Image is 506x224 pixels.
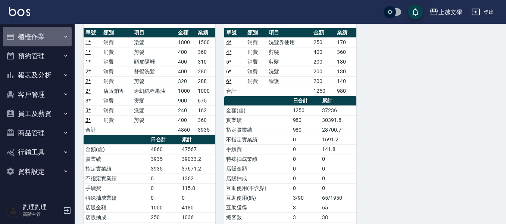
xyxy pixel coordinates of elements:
[312,67,335,76] td: 200
[180,212,215,222] td: 1036
[132,76,176,86] td: 剪髮
[312,28,335,38] th: 金額
[132,115,176,125] td: 剪髮
[101,28,132,38] th: 類別
[180,154,215,164] td: 39033.2
[149,174,180,183] td: 0
[132,86,176,96] td: 迷幻純粹果油
[224,125,291,135] td: 指定實業績
[101,47,132,57] td: 消費
[224,164,291,174] td: 店販金額
[246,67,267,76] td: 消費
[84,203,149,212] td: 店販金額
[84,154,149,164] td: 實業績
[335,67,356,76] td: 130
[176,96,196,105] td: 900
[224,174,291,183] td: 店販抽成
[335,57,356,67] td: 180
[149,212,180,222] td: 250
[149,183,180,193] td: 0
[3,65,72,85] button: 報表及分析
[267,28,312,38] th: 項目
[84,183,149,193] td: 手續費
[246,76,267,86] td: 消費
[84,28,101,38] th: 單號
[438,7,462,17] div: 上越文學
[291,154,321,164] td: 0
[3,162,72,181] button: 資料設定
[224,212,291,222] td: 總客數
[246,28,267,38] th: 類別
[3,46,72,66] button: 預約管理
[149,144,180,154] td: 4860
[320,144,356,154] td: 141.8
[312,47,335,57] td: 400
[101,67,132,76] td: 消費
[320,193,356,203] td: 65/1950
[101,37,132,47] td: 消費
[176,115,196,125] td: 400
[224,28,356,96] table: a dense table
[224,144,291,154] td: 手續費
[180,144,215,154] td: 47567
[335,86,356,96] td: 980
[180,164,215,174] td: 37671.2
[196,115,216,125] td: 360
[267,57,312,67] td: 剪髮
[320,154,356,164] td: 0
[267,47,312,57] td: 剪髮
[224,105,291,115] td: 金額(虛)
[176,67,196,76] td: 400
[101,96,132,105] td: 消費
[224,203,291,212] td: 互助獲得
[149,164,180,174] td: 3935
[101,115,132,125] td: 消費
[267,67,312,76] td: 洗髮
[291,96,321,106] th: 日合計
[176,86,196,96] td: 1000
[291,212,321,222] td: 3
[320,125,356,135] td: 28700.7
[84,125,101,135] td: 合計
[246,37,267,47] td: 消費
[468,5,497,19] button: 登出
[246,57,267,67] td: 消費
[3,104,72,123] button: 員工及薪資
[23,203,61,211] h5: 副理副理
[312,37,335,47] td: 250
[176,125,196,135] td: 4860
[224,115,291,125] td: 實業績
[196,37,216,47] td: 1500
[291,193,321,203] td: 3/90
[408,4,423,19] button: save
[196,47,216,57] td: 360
[312,76,335,86] td: 200
[132,96,176,105] td: 燙髮
[84,212,149,222] td: 店販抽成
[291,135,321,144] td: 0
[224,154,291,164] td: 特殊抽成業績
[320,174,356,183] td: 0
[196,125,216,135] td: 3935
[320,212,356,222] td: 38
[176,37,196,47] td: 1800
[101,105,132,115] td: 消費
[6,203,21,218] img: Person
[132,105,176,115] td: 洗髮
[149,203,180,212] td: 1000
[23,211,61,218] p: 高階主管
[196,105,216,115] td: 162
[176,28,196,38] th: 金額
[176,57,196,67] td: 400
[335,76,356,86] td: 140
[224,135,291,144] td: 不指定實業績
[267,37,312,47] td: 洗髮券使用
[132,57,176,67] td: 頭皮隔離
[291,174,321,183] td: 0
[320,183,356,193] td: 0
[335,28,356,38] th: 業績
[196,28,216,38] th: 業績
[3,142,72,162] button: 行銷工具
[176,47,196,57] td: 400
[84,193,149,203] td: 特殊抽成業績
